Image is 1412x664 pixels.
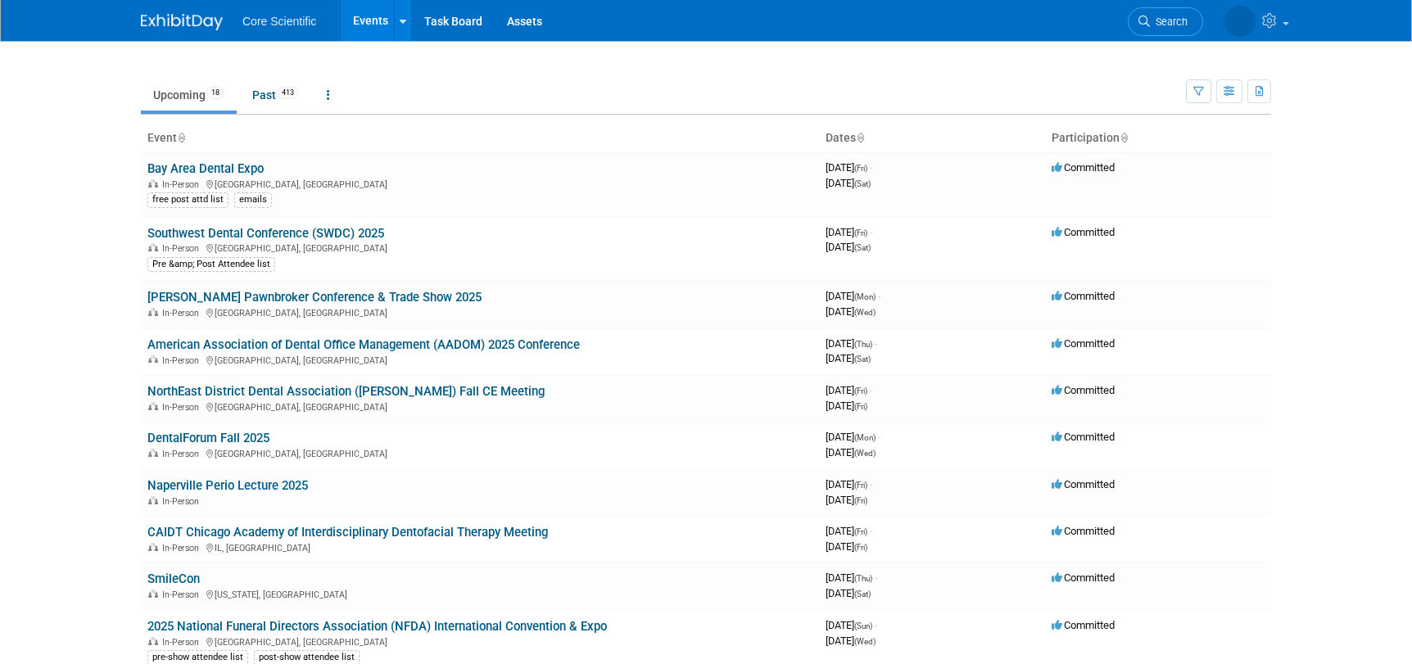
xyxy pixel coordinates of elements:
[147,587,812,600] div: [US_STATE], [GEOGRAPHIC_DATA]
[854,386,867,395] span: (Fri)
[147,431,269,445] a: DentalForum Fall 2025
[148,243,158,251] img: In-Person Event
[162,243,204,254] span: In-Person
[1052,525,1115,537] span: Committed
[147,478,308,493] a: Naperville Perio Lecture 2025
[854,543,867,552] span: (Fri)
[147,161,264,176] a: Bay Area Dental Expo
[819,124,1045,152] th: Dates
[875,619,877,631] span: -
[826,619,877,631] span: [DATE]
[148,308,158,316] img: In-Person Event
[147,525,548,540] a: CAIDT Chicago Academy of Interdisciplinary Dentofacial Therapy Meeting
[147,241,812,254] div: [GEOGRAPHIC_DATA], [GEOGRAPHIC_DATA]
[147,540,812,553] div: IL, [GEOGRAPHIC_DATA]
[854,340,872,349] span: (Thu)
[147,305,812,318] div: [GEOGRAPHIC_DATA], [GEOGRAPHIC_DATA]
[147,353,812,366] div: [GEOGRAPHIC_DATA], [GEOGRAPHIC_DATA]
[826,226,872,238] span: [DATE]
[854,527,867,536] span: (Fri)
[826,177,871,189] span: [DATE]
[234,192,272,207] div: emails
[147,400,812,413] div: [GEOGRAPHIC_DATA], [GEOGRAPHIC_DATA]
[854,292,876,301] span: (Mon)
[148,589,158,598] img: In-Person Event
[826,540,867,553] span: [DATE]
[875,337,877,350] span: -
[826,478,872,490] span: [DATE]
[162,402,204,413] span: In-Person
[854,449,876,458] span: (Wed)
[147,290,482,305] a: [PERSON_NAME] Pawnbroker Conference & Trade Show 2025
[854,589,871,599] span: (Sat)
[162,543,204,553] span: In-Person
[875,571,877,584] span: -
[240,79,311,111] a: Past413
[854,355,871,364] span: (Sat)
[1150,16,1188,28] span: Search
[162,637,204,648] span: In-Person
[147,446,812,459] div: [GEOGRAPHIC_DATA], [GEOGRAPHIC_DATA]
[826,431,880,443] span: [DATE]
[242,15,316,28] span: Core Scientific
[878,290,880,302] span: -
[147,337,580,352] a: American Association of Dental Office Management (AADOM) 2025 Conference
[206,87,224,99] span: 18
[870,525,872,537] span: -
[826,241,871,253] span: [DATE]
[826,337,877,350] span: [DATE]
[870,384,872,396] span: -
[147,257,275,272] div: Pre &amp; Post Attendee list
[162,449,204,459] span: In-Person
[878,431,880,443] span: -
[148,543,158,551] img: In-Person Event
[826,305,876,318] span: [DATE]
[141,124,819,152] th: Event
[1052,161,1115,174] span: Committed
[147,226,384,241] a: Southwest Dental Conference (SWDC) 2025
[826,400,867,412] span: [DATE]
[1052,290,1115,302] span: Committed
[826,161,872,174] span: [DATE]
[870,478,872,490] span: -
[177,131,185,144] a: Sort by Event Name
[1128,7,1203,36] a: Search
[162,589,204,600] span: In-Person
[147,571,200,586] a: SmileCon
[854,402,867,411] span: (Fri)
[1052,571,1115,584] span: Committed
[870,226,872,238] span: -
[854,496,867,505] span: (Fri)
[162,308,204,318] span: In-Person
[148,355,158,364] img: In-Person Event
[162,496,204,507] span: In-Person
[1224,6,1256,37] img: Shipping Team
[826,494,867,506] span: [DATE]
[854,164,867,173] span: (Fri)
[1052,226,1115,238] span: Committed
[147,635,812,648] div: [GEOGRAPHIC_DATA], [GEOGRAPHIC_DATA]
[826,587,871,599] span: [DATE]
[1052,431,1115,443] span: Committed
[854,574,872,583] span: (Thu)
[1120,131,1128,144] a: Sort by Participation Type
[870,161,872,174] span: -
[148,179,158,187] img: In-Person Event
[148,449,158,457] img: In-Person Event
[826,384,872,396] span: [DATE]
[148,637,158,645] img: In-Person Event
[1052,619,1115,631] span: Committed
[277,87,299,99] span: 413
[826,571,877,584] span: [DATE]
[826,290,880,302] span: [DATE]
[826,525,872,537] span: [DATE]
[162,179,204,190] span: In-Person
[854,481,867,490] span: (Fri)
[826,352,871,364] span: [DATE]
[854,308,876,317] span: (Wed)
[147,619,607,634] a: 2025 National Funeral Directors Association (NFDA) International Convention & Expo
[162,355,204,366] span: In-Person
[1052,478,1115,490] span: Committed
[1052,337,1115,350] span: Committed
[826,446,876,458] span: [DATE]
